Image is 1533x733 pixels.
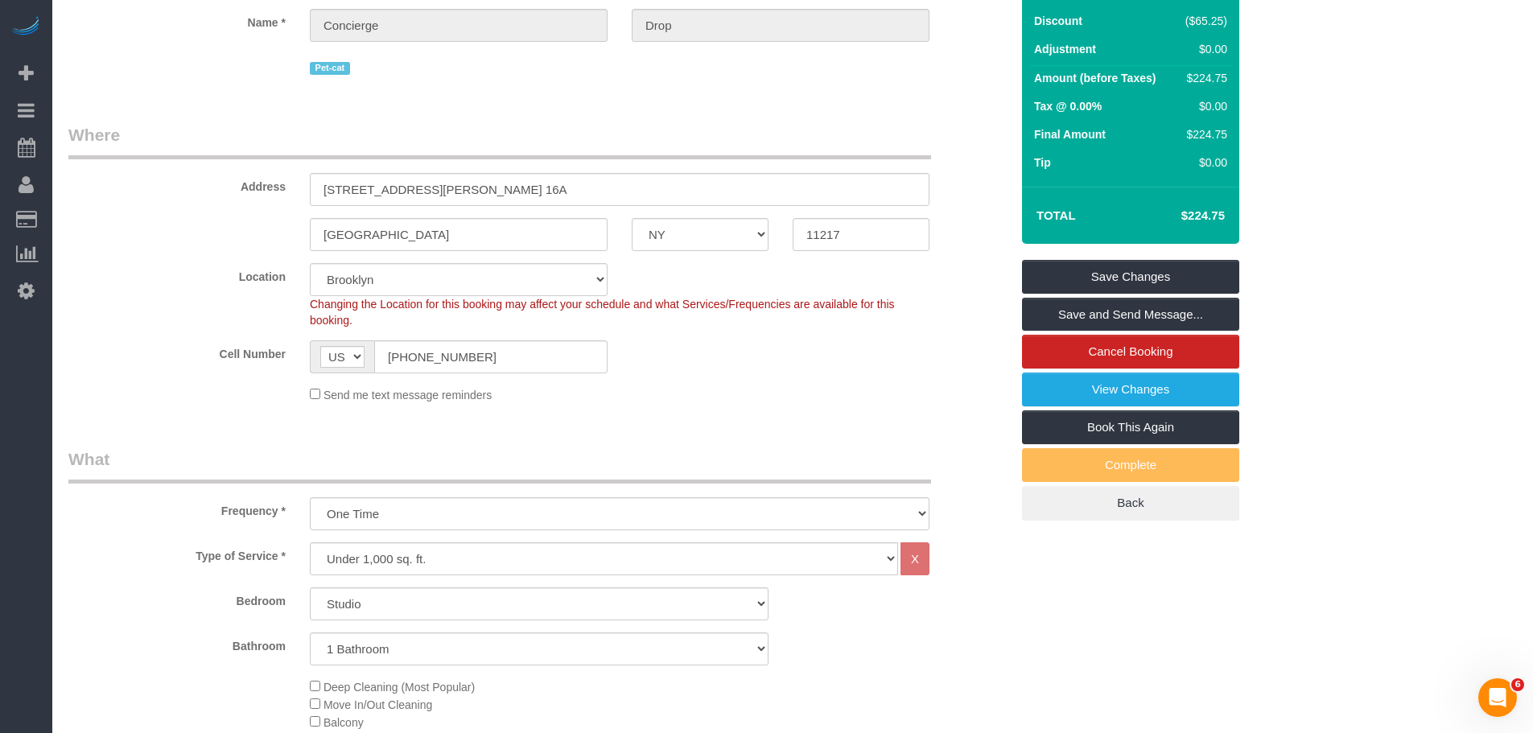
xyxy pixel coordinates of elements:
[323,716,364,729] span: Balcony
[1022,260,1239,294] a: Save Changes
[374,340,608,373] input: Cell Number
[56,632,298,654] label: Bathroom
[1179,13,1227,29] div: ($65.25)
[1022,298,1239,331] a: Save and Send Message...
[632,9,929,42] input: Last Name
[1022,410,1239,444] a: Book This Again
[1022,335,1239,369] a: Cancel Booking
[1034,13,1082,29] label: Discount
[310,218,608,251] input: City
[1179,126,1227,142] div: $224.75
[1179,70,1227,86] div: $224.75
[56,542,298,564] label: Type of Service *
[323,389,492,402] span: Send me text message reminders
[1022,486,1239,520] a: Back
[68,123,931,159] legend: Where
[1478,678,1517,717] iframe: Intercom live chat
[1511,678,1524,691] span: 6
[310,62,350,75] span: Pet-cat
[323,698,432,711] span: Move In/Out Cleaning
[1034,98,1102,114] label: Tax @ 0.00%
[1022,373,1239,406] a: View Changes
[56,263,298,285] label: Location
[310,9,608,42] input: First Name
[1036,208,1076,222] strong: Total
[1034,154,1051,171] label: Tip
[1133,209,1225,223] h4: $224.75
[1179,98,1227,114] div: $0.00
[56,173,298,195] label: Address
[56,587,298,609] label: Bedroom
[793,218,929,251] input: Zip Code
[56,9,298,31] label: Name *
[56,497,298,519] label: Frequency *
[1179,154,1227,171] div: $0.00
[10,16,42,39] img: Automaid Logo
[323,681,475,694] span: Deep Cleaning (Most Popular)
[68,447,931,484] legend: What
[1034,41,1096,57] label: Adjustment
[310,298,895,327] span: Changing the Location for this booking may affect your schedule and what Services/Frequencies are...
[56,340,298,362] label: Cell Number
[1179,41,1227,57] div: $0.00
[1034,70,1156,86] label: Amount (before Taxes)
[1034,126,1106,142] label: Final Amount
